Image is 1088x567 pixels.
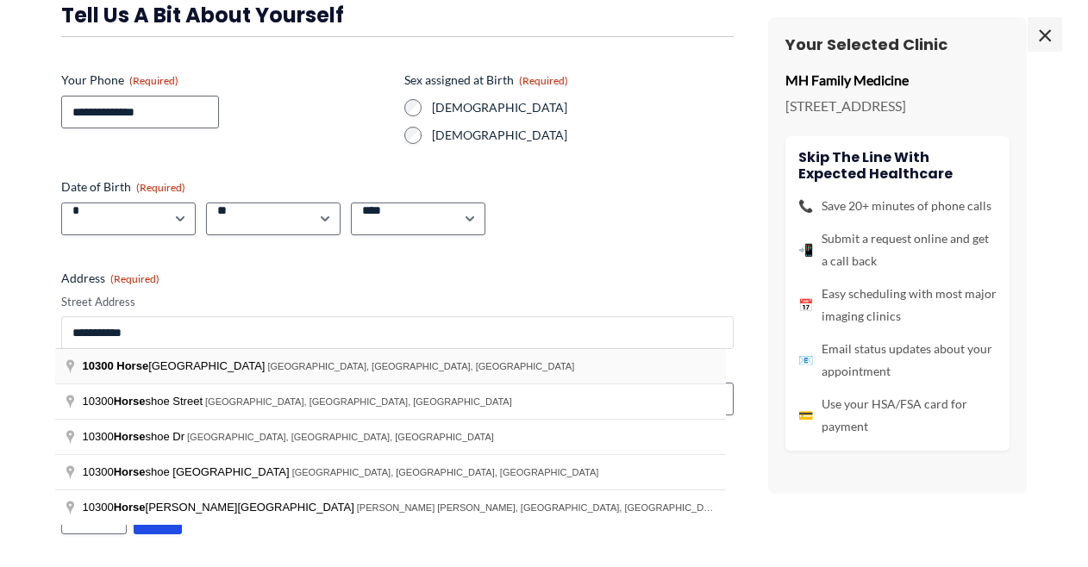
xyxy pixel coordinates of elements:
[798,283,997,327] li: Easy scheduling with most major imaging clinics
[83,359,114,372] span: 10300
[785,93,1010,119] p: [STREET_ADDRESS]
[798,404,813,427] span: 💳
[798,195,997,217] li: Save 20+ minutes of phone calls
[785,67,1010,93] p: MH Family Medicine
[114,395,146,408] span: Horse
[432,127,734,144] label: [DEMOGRAPHIC_DATA]
[114,501,146,514] span: Horse
[785,34,1010,54] h3: Your Selected Clinic
[798,349,813,371] span: 📧
[267,361,574,371] span: [GEOGRAPHIC_DATA], [GEOGRAPHIC_DATA], [GEOGRAPHIC_DATA]
[114,430,146,443] span: Horse
[798,195,813,217] span: 📞
[61,2,734,28] h3: Tell us a bit about yourself
[798,338,997,383] li: Email status updates about your appointment
[136,181,185,194] span: (Required)
[519,74,568,87] span: (Required)
[404,72,568,89] legend: Sex assigned at Birth
[83,359,268,372] span: [GEOGRAPHIC_DATA]
[116,359,148,372] span: Horse
[83,465,292,478] span: 10300 shoe [GEOGRAPHIC_DATA]
[798,227,997,272] li: Submit a request online and get a call back
[114,465,146,478] span: Horse
[83,501,357,514] span: 10300 [PERSON_NAME][GEOGRAPHIC_DATA]
[798,393,997,438] li: Use your HSA/FSA card for payment
[61,270,159,287] legend: Address
[798,239,813,261] span: 📲
[432,99,734,116] label: [DEMOGRAPHIC_DATA]
[1028,17,1062,52] span: ×
[292,467,599,477] span: [GEOGRAPHIC_DATA], [GEOGRAPHIC_DATA], [GEOGRAPHIC_DATA]
[83,430,188,443] span: 10300 shoe Dr
[187,432,494,442] span: [GEOGRAPHIC_DATA], [GEOGRAPHIC_DATA], [GEOGRAPHIC_DATA]
[61,178,185,196] legend: Date of Birth
[357,502,723,513] span: [PERSON_NAME] [PERSON_NAME], [GEOGRAPHIC_DATA], [GEOGRAPHIC_DATA]
[61,294,734,310] label: Street Address
[83,395,206,408] span: 10300 shoe Street
[110,272,159,285] span: (Required)
[61,72,391,89] label: Your Phone
[205,396,512,407] span: [GEOGRAPHIC_DATA], [GEOGRAPHIC_DATA], [GEOGRAPHIC_DATA]
[798,294,813,316] span: 📅
[129,74,178,87] span: (Required)
[798,149,997,182] h4: Skip the line with Expected Healthcare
